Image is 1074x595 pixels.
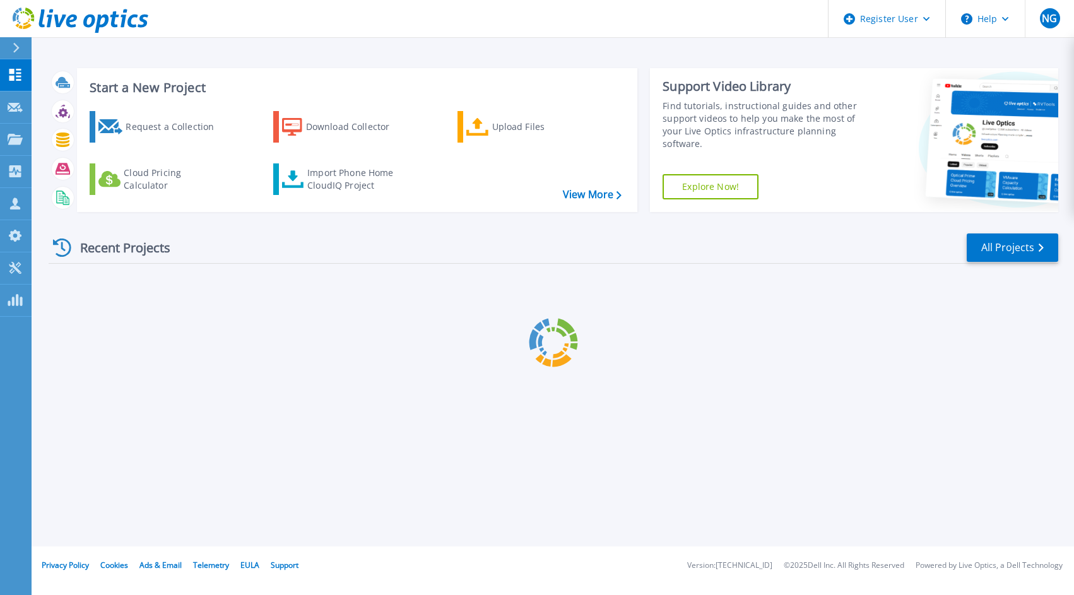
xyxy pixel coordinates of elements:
li: Version: [TECHNICAL_ID] [687,562,772,570]
h3: Start a New Project [90,81,621,95]
a: View More [563,189,622,201]
div: Import Phone Home CloudIQ Project [307,167,406,192]
a: Support [271,560,298,570]
a: All Projects [967,233,1058,262]
div: Upload Files [492,114,593,139]
a: Telemetry [193,560,229,570]
div: Support Video Library [663,78,869,95]
a: Cookies [100,560,128,570]
div: Find tutorials, instructional guides and other support videos to help you make the most of your L... [663,100,869,150]
a: Explore Now! [663,174,758,199]
div: Cloud Pricing Calculator [124,167,225,192]
div: Request a Collection [126,114,227,139]
div: Download Collector [306,114,407,139]
div: Recent Projects [49,232,187,263]
a: Download Collector [273,111,414,143]
a: Cloud Pricing Calculator [90,163,230,195]
a: Request a Collection [90,111,230,143]
li: Powered by Live Optics, a Dell Technology [916,562,1063,570]
span: NG [1042,13,1057,23]
a: Ads & Email [139,560,182,570]
a: Privacy Policy [42,560,89,570]
a: Upload Files [457,111,598,143]
li: © 2025 Dell Inc. All Rights Reserved [784,562,904,570]
a: EULA [240,560,259,570]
